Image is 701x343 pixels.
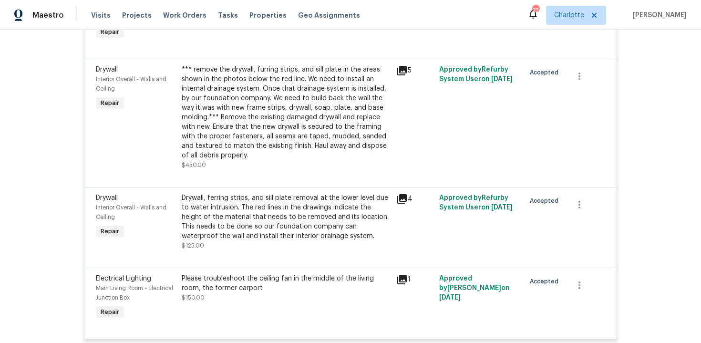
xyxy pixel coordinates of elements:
[439,294,461,301] span: [DATE]
[530,277,562,286] span: Accepted
[182,193,391,241] div: Drywall, ferring strips, and sill plate removal at the lower level due to water intrusion. The re...
[97,98,123,108] span: Repair
[491,76,513,83] span: [DATE]
[554,10,584,20] span: Charlotte
[530,68,562,77] span: Accepted
[396,274,433,285] div: 1
[182,295,205,301] span: $150.00
[530,196,562,206] span: Accepted
[97,307,123,317] span: Repair
[122,10,152,20] span: Projects
[298,10,360,20] span: Geo Assignments
[182,274,391,293] div: Please troubleshoot the ceiling fan in the middle of the living room, the former carport
[439,195,513,211] span: Approved by Refurby System User on
[532,6,539,15] div: 72
[182,243,204,249] span: $125.00
[439,275,510,301] span: Approved by [PERSON_NAME] on
[96,285,173,301] span: Main Living Room - Electrical Junction Box
[96,195,118,201] span: Drywall
[439,66,513,83] span: Approved by Refurby System User on
[96,66,118,73] span: Drywall
[97,27,123,37] span: Repair
[96,76,166,92] span: Interior Overall - Walls and Ceiling
[182,162,206,168] span: $450.00
[97,227,123,236] span: Repair
[396,65,433,76] div: 5
[163,10,206,20] span: Work Orders
[629,10,687,20] span: [PERSON_NAME]
[491,204,513,211] span: [DATE]
[396,193,433,205] div: 4
[249,10,287,20] span: Properties
[91,10,111,20] span: Visits
[96,205,166,220] span: Interior Overall - Walls and Ceiling
[32,10,64,20] span: Maestro
[182,65,391,160] div: *** remove the drywall, furring strips, and sill plate in the areas shown in the photos below the...
[218,12,238,19] span: Tasks
[96,275,151,282] span: Electrical Lighting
